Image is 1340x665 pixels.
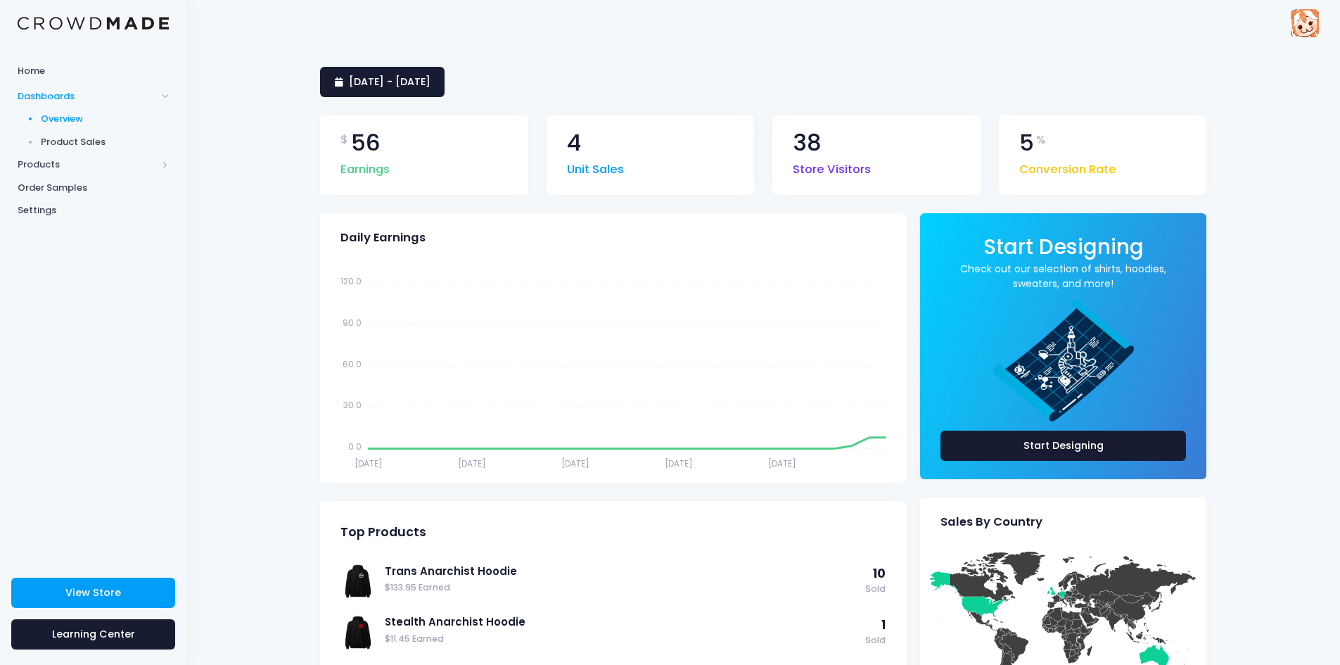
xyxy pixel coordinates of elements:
[41,135,170,149] span: Product Sales
[355,457,383,469] tspan: [DATE]
[385,614,858,630] a: Stealth Anarchist Hoodie
[18,203,169,217] span: Settings
[343,357,362,369] tspan: 60.0
[11,619,175,650] a: Learning Center
[385,633,858,646] span: $11.45 Earned
[567,132,581,155] span: 4
[340,275,362,287] tspan: 120.0
[18,89,157,103] span: Dashboards
[349,75,430,89] span: [DATE] - [DATE]
[18,64,169,78] span: Home
[340,525,426,540] span: Top Products
[1036,132,1046,148] span: %
[18,158,157,172] span: Products
[768,457,796,469] tspan: [DATE]
[940,515,1042,529] span: Sales By Country
[385,564,858,579] a: Trans Anarchist Hoodie
[793,154,871,179] span: Store Visitors
[983,244,1144,258] a: Start Designing
[793,132,822,155] span: 38
[320,67,445,97] a: [DATE] - [DATE]
[343,317,362,329] tspan: 90.0
[351,132,381,155] span: 56
[340,231,426,245] span: Daily Earnings
[385,581,858,595] span: $133.95 Earned
[52,627,135,641] span: Learning Center
[1291,9,1319,37] img: User
[881,616,886,633] span: 1
[865,583,886,596] span: Sold
[940,262,1186,291] a: Check out our selection of shirts, hoodies, sweaters, and more!
[983,232,1144,261] span: Start Designing
[567,154,624,179] span: Unit Sales
[343,399,362,411] tspan: 30.0
[348,441,362,452] tspan: 0.0
[65,585,121,600] span: View Store
[11,578,175,608] a: View Store
[940,431,1186,461] a: Start Designing
[873,565,886,582] span: 10
[458,457,486,469] tspan: [DATE]
[665,457,693,469] tspan: [DATE]
[1019,132,1034,155] span: 5
[41,112,170,126] span: Overview
[340,132,348,148] span: $
[18,181,169,195] span: Order Samples
[561,457,589,469] tspan: [DATE]
[18,17,169,30] img: Logo
[1019,154,1116,179] span: Conversion Rate
[340,154,390,179] span: Earnings
[865,634,886,647] span: Sold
